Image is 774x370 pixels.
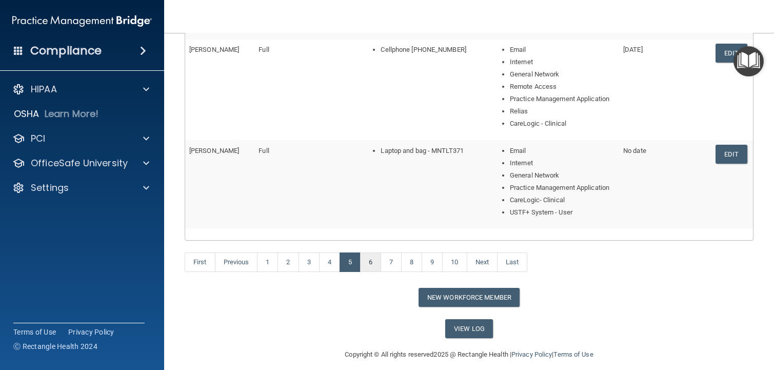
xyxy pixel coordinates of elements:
[510,56,615,68] li: Internet
[13,341,97,352] span: Ⓒ Rectangle Health 2024
[14,108,39,120] p: OSHA
[510,81,615,93] li: Remote Access
[510,157,615,169] li: Internet
[189,46,239,53] span: [PERSON_NAME]
[733,46,764,76] button: Open Resource Center
[31,83,57,95] p: HIPAA
[215,252,258,272] a: Previous
[381,145,481,157] li: Laptop and bag - MNTLT371
[445,319,493,338] a: View Log
[510,93,615,105] li: Practice Management Application
[510,194,615,206] li: CareLogic- Clinical
[381,252,402,272] a: 7
[467,252,498,272] a: Next
[13,327,56,337] a: Terms of Use
[442,252,467,272] a: 10
[716,145,747,164] a: Edit
[497,252,527,272] a: Last
[623,147,646,154] span: No date
[45,108,99,120] p: Learn More!
[12,11,152,31] img: PMB logo
[510,118,615,130] li: CareLogic - Clinical
[511,350,552,358] a: Privacy Policy
[31,182,69,194] p: Settings
[299,252,320,272] a: 3
[189,147,239,154] span: [PERSON_NAME]
[68,327,114,337] a: Privacy Policy
[185,252,215,272] a: First
[510,206,615,219] li: USTF+ System - User
[12,132,149,145] a: PCI
[419,288,520,307] button: New Workforce Member
[340,252,361,272] a: 5
[510,105,615,118] li: Relias
[319,252,340,272] a: 4
[623,46,643,53] span: [DATE]
[277,252,299,272] a: 2
[360,252,381,272] a: 6
[553,350,593,358] a: Terms of Use
[401,252,422,272] a: 8
[510,44,615,56] li: Email
[716,44,747,63] a: Edit
[257,252,278,272] a: 1
[510,68,615,81] li: General Network
[259,147,269,154] span: Full
[381,44,481,56] li: Cellphone [PHONE_NUMBER]
[12,83,149,95] a: HIPAA
[510,182,615,194] li: Practice Management Application
[422,252,443,272] a: 9
[12,182,149,194] a: Settings
[259,46,269,53] span: Full
[510,145,615,157] li: Email
[12,157,149,169] a: OfficeSafe University
[31,132,45,145] p: PCI
[30,44,102,58] h4: Compliance
[31,157,128,169] p: OfficeSafe University
[510,169,615,182] li: General Network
